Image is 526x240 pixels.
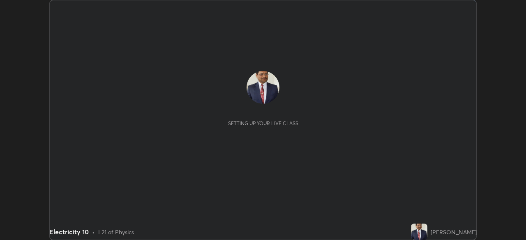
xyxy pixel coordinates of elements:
[411,224,427,240] img: 9bdbc966e13c4c759748ff356524ac4f.jpg
[92,228,95,236] div: •
[431,228,477,236] div: [PERSON_NAME]
[98,228,134,236] div: L21 of Physics
[228,120,298,126] div: Setting up your live class
[247,71,279,104] img: 9bdbc966e13c4c759748ff356524ac4f.jpg
[49,227,89,237] div: Electricity 10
